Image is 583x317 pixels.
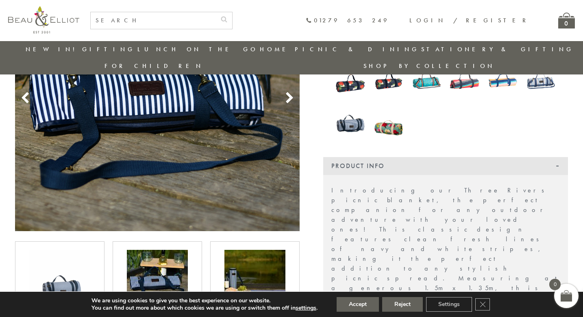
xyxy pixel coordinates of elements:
p: You can find out more about which cookies we are using or switch them off in . [91,304,318,312]
button: Reject [382,297,423,312]
a: Gifting [82,45,135,53]
a: Riviera Picnic Blanket Stripe [488,61,518,102]
a: Confetti Picnic Blanket - Round [450,61,480,102]
a: Shop by collection [363,62,495,70]
a: Login / Register [409,16,530,24]
a: Strawberries & Cream XL Padded Picnic Blanket [335,61,365,102]
button: Close GDPR Cookie Banner [475,298,490,310]
a: 01279 653 249 [306,17,389,24]
img: St Ives Picnic Blanket [526,61,556,100]
button: Settings [426,297,472,312]
img: Sarah Kelleher Picnic Blanket Teal [374,103,404,143]
div: Product Info [323,157,568,175]
a: 0 [558,13,575,28]
a: Three Rivers XL Picnic Blanket [335,104,365,144]
img: Three Rivers Picnic Blanket [127,250,188,311]
button: settings [296,304,316,312]
input: SEARCH [91,12,216,29]
span: 0 [549,279,561,290]
a: Lunch On The Go [137,45,258,53]
img: Strawberries & Cream Large Quilted Picnic Blanket. [374,60,404,101]
a: Strawberries & Cream Large Quilted Picnic Blanket. [374,60,404,103]
button: Accept [337,297,379,312]
a: For Children [104,62,203,70]
a: Picnic & Dining [295,45,419,53]
img: Strawberries & Cream XL Padded Picnic Blanket [335,61,365,100]
img: Three Rivers XL Picnic Blanket [335,104,365,143]
a: St Ives Picnic Blanket [526,61,556,102]
img: Confetti Picnic Blanket [412,61,442,100]
img: Confetti Picnic Blanket - Round [450,61,480,100]
a: New in! [26,45,80,53]
img: Riviera Picnic Blanket Stripe [488,61,518,100]
img: Three River picnic blanket [29,250,90,311]
img: logo [8,6,79,33]
a: Confetti Picnic Blanket [412,61,442,102]
img: Three Rivers Picnic Blanket [224,250,285,311]
a: Home [260,45,292,53]
p: We are using cookies to give you the best experience on our website. [91,297,318,304]
a: Stationery & Gifting [421,45,574,53]
a: Sarah Kelleher Picnic Blanket Teal [374,103,404,145]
